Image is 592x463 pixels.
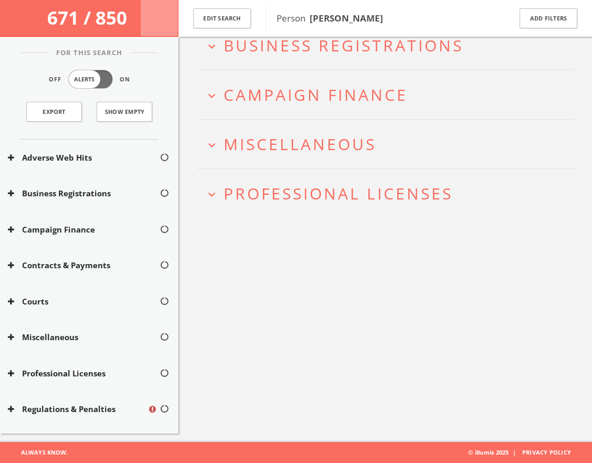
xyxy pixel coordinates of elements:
[205,138,219,152] i: expand_more
[8,152,160,164] button: Adverse Web Hits
[8,331,160,343] button: Miscellaneous
[205,135,574,153] button: expand_moreMiscellaneous
[509,448,520,456] span: |
[205,37,574,54] button: expand_moreBusiness Registrations
[8,187,160,199] button: Business Registrations
[468,442,584,463] span: © illumis 2025
[8,296,160,308] button: Courts
[8,224,160,236] button: Campaign Finance
[205,185,574,202] button: expand_moreProfessional Licenses
[205,86,574,103] button: expand_moreCampaign Finance
[120,75,130,84] span: On
[8,442,68,463] span: Always Know.
[8,259,160,271] button: Contracts & Payments
[97,102,152,122] button: Show Empty
[205,187,219,202] i: expand_more
[522,448,571,456] a: Privacy Policy
[224,183,453,204] span: Professional Licenses
[8,403,147,415] button: Regulations & Penalties
[47,5,131,30] span: 671 / 850
[205,89,219,103] i: expand_more
[224,84,408,106] span: Campaign Finance
[520,8,577,29] button: Add Filters
[277,12,383,24] span: Person
[205,39,219,54] i: expand_more
[48,48,130,58] span: For This Search
[224,35,463,56] span: Business Registrations
[26,102,82,122] a: Export
[193,8,251,29] button: Edit Search
[310,12,383,24] b: [PERSON_NAME]
[49,75,61,84] span: Off
[8,367,160,380] button: Professional Licenses
[224,133,376,155] span: Miscellaneous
